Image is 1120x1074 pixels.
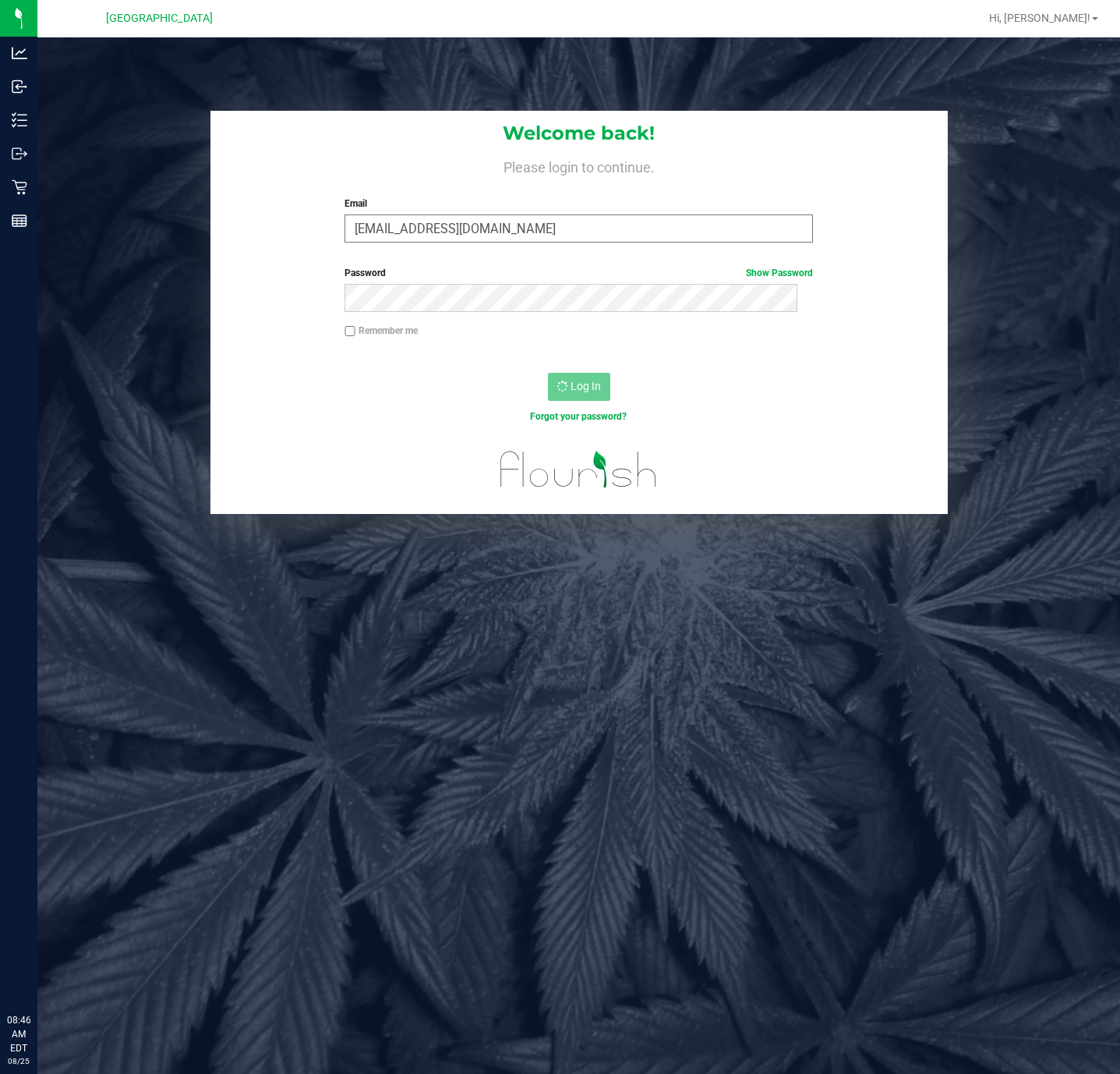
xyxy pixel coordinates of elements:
inline-svg: Retail [12,179,27,195]
inline-svg: Outbound [12,146,27,161]
span: Password [344,268,386,278]
span: Hi, [PERSON_NAME]! [989,12,1090,24]
inline-svg: Inbound [12,79,27,94]
a: Show Password [746,268,813,278]
h1: Welcome back! [210,123,948,144]
h4: Please login to continue. [210,156,948,175]
input: Remember me [344,326,355,337]
inline-svg: Reports [12,213,27,229]
label: Email [344,197,813,211]
a: Forgot your password? [530,411,627,422]
inline-svg: Analytics [12,45,27,61]
p: 08:46 AM EDT [7,1013,30,1055]
label: Remember me [344,324,418,338]
inline-svg: Inventory [12,112,27,128]
button: Log In [548,373,610,401]
span: [GEOGRAPHIC_DATA] [106,12,213,25]
p: 08/25 [7,1055,30,1067]
span: Log In [571,380,601,392]
img: flourish_logo.svg [486,440,671,499]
